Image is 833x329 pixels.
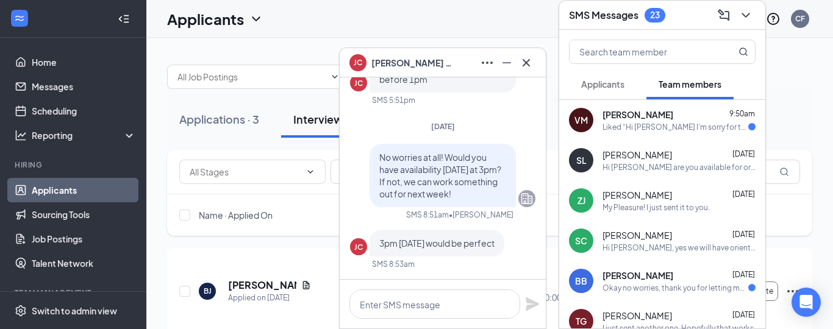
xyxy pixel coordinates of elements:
[569,9,638,22] h3: SMS Messages
[32,305,117,317] div: Switch to admin view
[15,305,27,317] svg: Settings
[177,70,325,83] input: All Job Postings
[301,280,311,290] svg: Document
[32,129,137,141] div: Reporting
[449,210,513,220] span: • [PERSON_NAME]
[602,202,710,213] div: My Pleasure! I just sent it to you.
[306,167,315,177] svg: ChevronDown
[293,111,362,127] div: Interviews · 9
[204,286,212,296] div: BJ
[249,12,263,26] svg: ChevronDown
[32,251,136,275] a: Talent Network
[576,154,587,166] div: SL
[602,310,672,322] span: [PERSON_NAME]
[15,129,27,141] svg: Analysis
[379,238,495,249] span: 3pm [DATE] would be perfect
[602,189,672,201] span: [PERSON_NAME]
[379,152,501,199] span: No worries at all! Would you have availability [DATE] at 3pm? If not, we can work something out f...
[13,12,26,24] svg: WorkstreamLogo
[738,8,753,23] svg: ChevronDown
[372,95,415,105] div: SMS 5:51pm
[732,310,755,319] span: [DATE]
[499,55,514,70] svg: Minimize
[431,122,455,131] span: [DATE]
[650,10,660,20] div: 23
[15,288,134,298] div: Team Management
[32,227,136,251] a: Job Postings
[118,13,130,25] svg: Collapse
[477,53,497,73] button: Ellipses
[331,160,393,184] button: Filter Filters
[732,270,755,279] span: [DATE]
[167,9,244,29] h1: Applicants
[32,74,136,99] a: Messages
[32,202,136,227] a: Sourcing Tools
[732,189,755,199] span: [DATE]
[190,165,301,179] input: All Stages
[520,191,534,206] svg: Company
[729,109,755,118] span: 9:50am
[795,13,805,24] div: CF
[575,275,587,287] div: BB
[602,149,672,161] span: [PERSON_NAME]
[602,229,672,241] span: [PERSON_NAME]
[32,178,136,202] a: Applicants
[497,53,517,73] button: Minimize
[372,259,415,269] div: SMS 8:53am
[15,160,134,170] div: Hiring
[32,50,136,74] a: Home
[732,149,755,158] span: [DATE]
[659,79,721,90] span: Team members
[570,40,714,63] input: Search team member
[517,53,536,73] button: Cross
[575,235,587,247] div: SC
[199,209,273,221] span: Name · Applied On
[574,114,588,126] div: VM
[717,8,731,23] svg: ComposeMessage
[792,288,821,317] div: Open Intercom Messenger
[525,297,540,311] svg: Plane
[602,162,756,172] div: Hi [PERSON_NAME] are you available for orientation [DATE] afternoon around 2pm?
[736,5,756,25] button: ChevronDown
[581,79,624,90] span: Applicants
[228,292,311,304] div: Applied on [DATE]
[179,111,259,127] div: Applications · 3
[714,5,734,25] button: ComposeMessage
[577,194,585,207] div: ZJ
[576,315,587,327] div: TG
[371,56,457,69] span: [PERSON_NAME] Childress
[228,278,296,292] h5: [PERSON_NAME]
[330,72,340,82] svg: ChevronDown
[602,283,748,293] div: Okay no worries, thank you for letting me know. I will be in [DATE] to grab them
[354,78,363,88] div: JC
[602,242,756,253] div: Hi [PERSON_NAME], yes we will have orientation [DATE] at [STREET_ADDRESS] Please bring your work ...
[602,122,748,132] div: Liked “Hi [PERSON_NAME] I'm sorry for the confusion can you make it to orientation at 10am [DATE]...
[779,167,789,177] svg: MagnifyingGlass
[766,12,781,26] svg: QuestionInfo
[602,269,673,281] span: [PERSON_NAME]
[519,55,534,70] svg: Cross
[480,55,495,70] svg: Ellipses
[354,242,363,252] div: JC
[602,108,673,121] span: [PERSON_NAME]
[32,99,136,123] a: Scheduling
[785,284,800,299] svg: Ellipses
[738,47,748,57] svg: MagnifyingGlass
[732,230,755,239] span: [DATE]
[406,210,449,220] div: SMS 8:51am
